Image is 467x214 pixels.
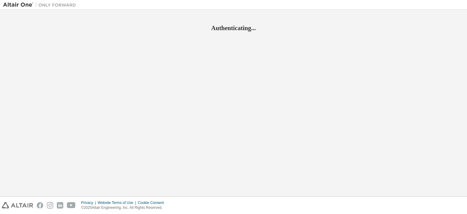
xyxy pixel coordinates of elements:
[98,200,138,205] div: Website Terms of Use
[3,24,464,32] h2: Authenticating...
[3,2,79,8] img: Altair One
[138,200,167,205] div: Cookie Consent
[81,205,168,210] p: © 2025 Altair Engineering, Inc. All Rights Reserved.
[37,202,43,209] img: facebook.svg
[47,202,53,209] img: instagram.svg
[81,200,98,205] div: Privacy
[2,202,33,209] img: altair_logo.svg
[67,202,76,209] img: youtube.svg
[57,202,63,209] img: linkedin.svg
